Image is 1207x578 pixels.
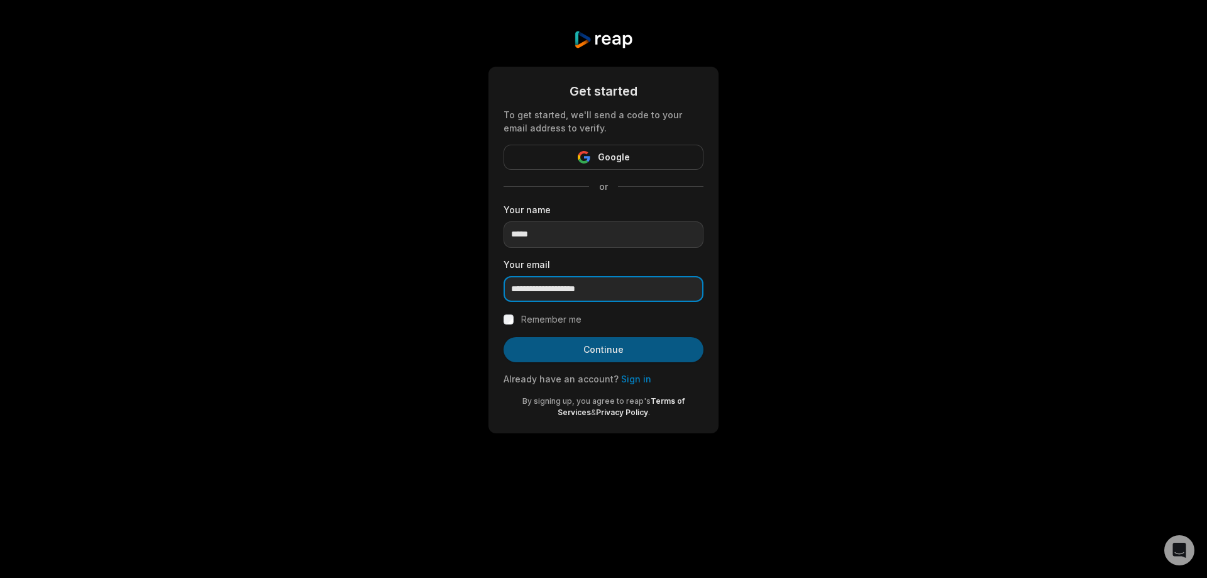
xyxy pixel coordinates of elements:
[504,374,619,384] span: Already have an account?
[504,82,703,101] div: Get started
[504,337,703,362] button: Continue
[504,108,703,135] div: To get started, we'll send a code to your email address to verify.
[621,374,651,384] a: Sign in
[504,145,703,170] button: Google
[596,408,648,417] a: Privacy Policy
[522,396,651,406] span: By signing up, you agree to reap's
[598,150,630,165] span: Google
[573,30,633,49] img: reap
[589,180,618,193] span: or
[504,258,703,271] label: Your email
[591,408,596,417] span: &
[648,408,650,417] span: .
[504,203,703,216] label: Your name
[1164,535,1194,565] div: Open Intercom Messenger
[521,312,581,327] label: Remember me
